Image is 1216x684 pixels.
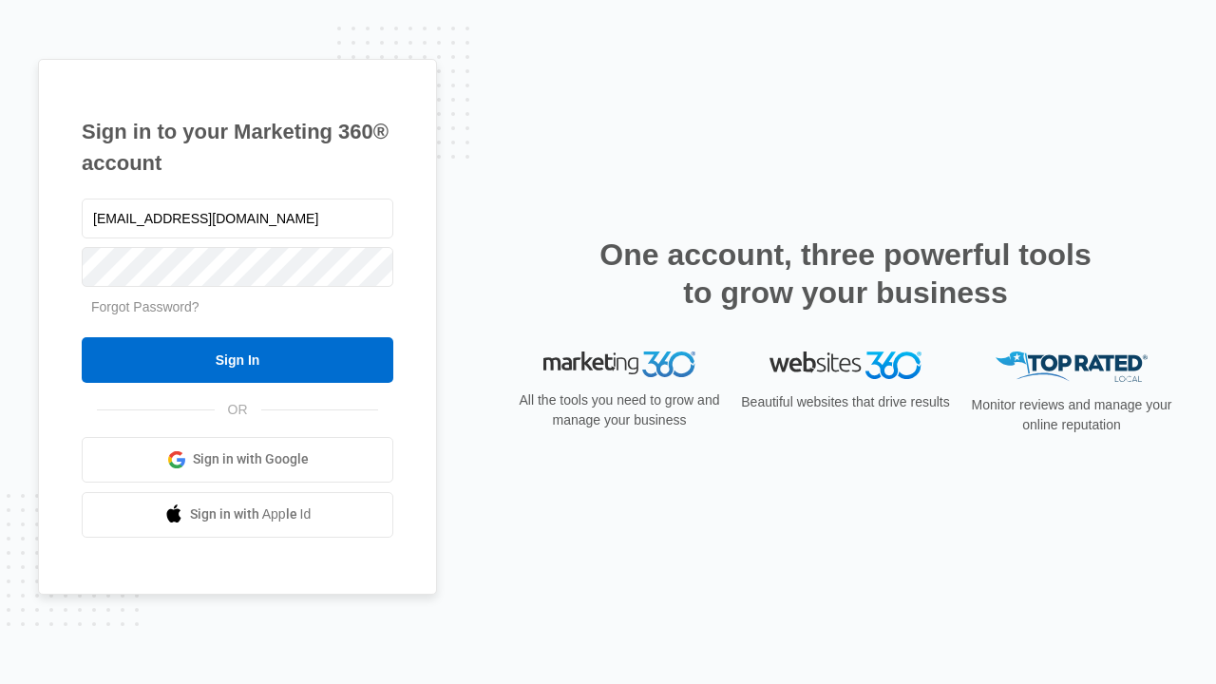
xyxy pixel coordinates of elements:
[594,236,1097,312] h2: One account, three powerful tools to grow your business
[82,116,393,179] h1: Sign in to your Marketing 360® account
[82,492,393,538] a: Sign in with Apple Id
[82,199,393,238] input: Email
[965,395,1178,435] p: Monitor reviews and manage your online reputation
[739,392,952,412] p: Beautiful websites that drive results
[215,400,261,420] span: OR
[193,449,309,469] span: Sign in with Google
[91,299,199,314] a: Forgot Password?
[82,437,393,483] a: Sign in with Google
[190,504,312,524] span: Sign in with Apple Id
[996,351,1148,383] img: Top Rated Local
[82,337,393,383] input: Sign In
[513,390,726,430] p: All the tools you need to grow and manage your business
[543,351,695,378] img: Marketing 360
[769,351,921,379] img: Websites 360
